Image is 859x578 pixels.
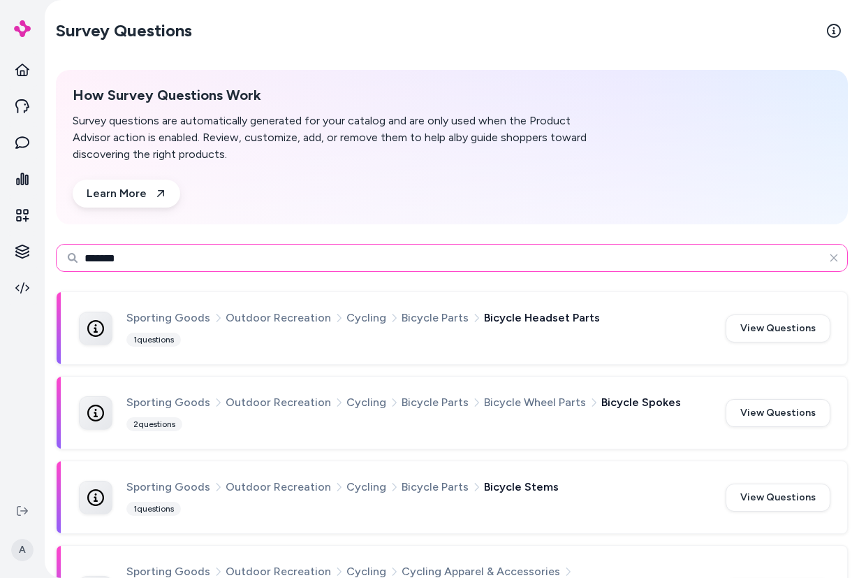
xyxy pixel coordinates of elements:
button: View Questions [726,484,830,512]
button: View Questions [726,399,830,427]
span: Bicycle Parts [402,478,469,496]
div: 1 questions [126,502,181,516]
span: Outdoor Recreation [226,393,331,412]
span: A [11,539,34,561]
span: Outdoor Recreation [226,309,331,327]
div: 1 questions [126,333,181,347]
p: Survey questions are automatically generated for your catalog and are only used when the Product ... [73,113,609,163]
h2: How Survey Questions Work [73,87,609,104]
span: Bicycle Parts [402,309,469,327]
span: Sporting Goods [126,478,210,496]
span: Cycling [346,393,386,412]
span: Sporting Goods [126,393,210,412]
h2: Survey Questions [56,20,192,42]
span: Bicycle Spokes [601,393,681,412]
span: Cycling [346,309,386,327]
a: Learn More [73,180,180,208]
span: Bicycle Stems [484,478,559,496]
img: alby Logo [14,20,31,37]
div: 2 questions [126,417,182,431]
span: Bicycle Headset Parts [484,309,600,327]
span: Cycling [346,478,386,496]
span: Bicycle Wheel Parts [484,393,586,412]
button: A [8,528,36,572]
span: Outdoor Recreation [226,478,331,496]
button: View Questions [726,315,830,342]
span: Bicycle Parts [402,393,469,412]
span: Sporting Goods [126,309,210,327]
